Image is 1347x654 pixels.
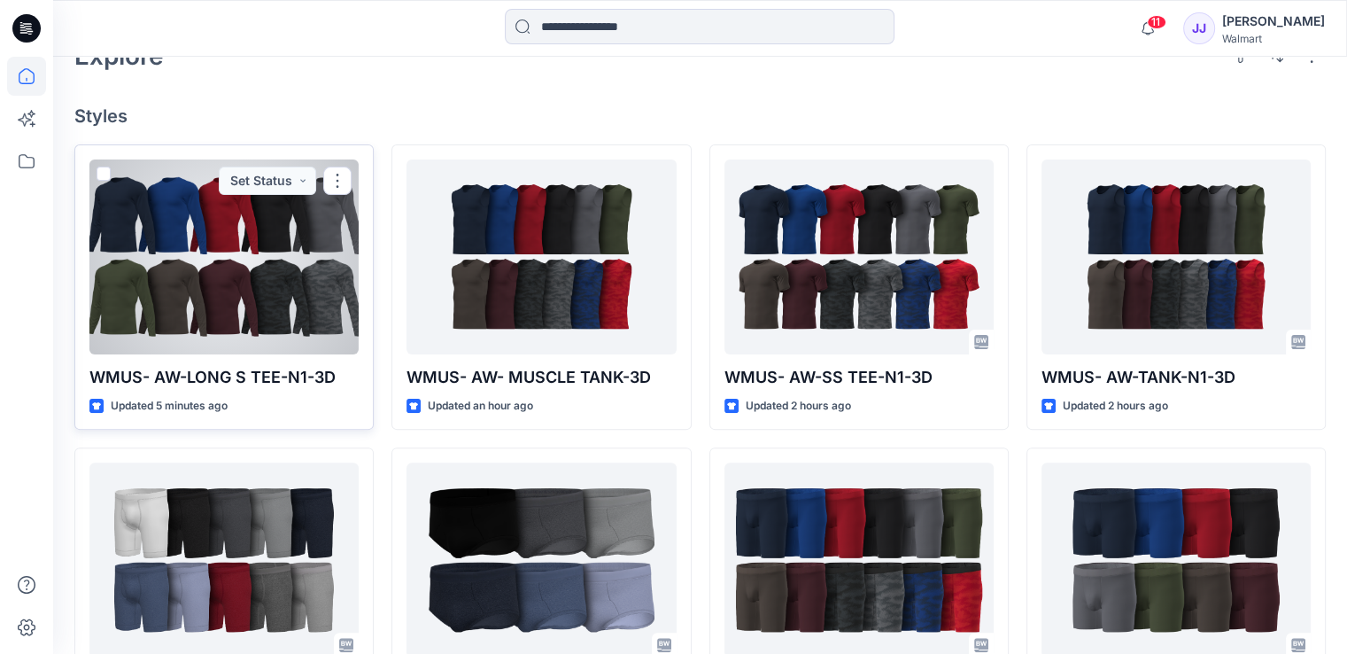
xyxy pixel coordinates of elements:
[428,397,533,416] p: Updated an hour ago
[1183,12,1215,44] div: JJ
[111,397,228,416] p: Updated 5 minutes ago
[724,365,994,390] p: WMUS- AW-SS TEE-N1-3D
[1041,160,1311,354] a: WMUS- AW-TANK-N1-3D
[746,397,851,416] p: Updated 2 hours ago
[74,105,1326,127] h4: Styles
[1063,397,1168,416] p: Updated 2 hours ago
[74,42,164,70] h2: Explore
[1222,11,1325,32] div: [PERSON_NAME]
[89,365,359,390] p: WMUS- AW-LONG S TEE-N1-3D
[406,365,676,390] p: WMUS- AW- MUSCLE TANK-3D
[1222,32,1325,45] div: Walmart
[89,160,359,354] a: WMUS- AW-LONG S TEE-N1-3D
[1147,15,1166,29] span: 11
[1041,365,1311,390] p: WMUS- AW-TANK-N1-3D
[724,160,994,354] a: WMUS- AW-SS TEE-N1-3D
[406,160,676,354] a: WMUS- AW- MUSCLE TANK-3D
